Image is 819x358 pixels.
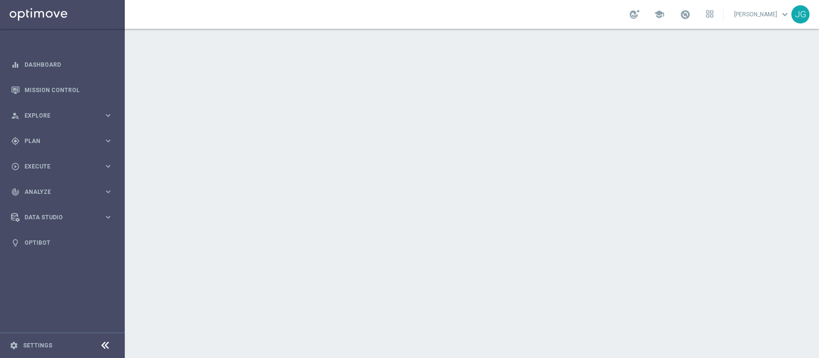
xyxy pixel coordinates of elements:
i: keyboard_arrow_right [104,187,113,196]
div: Analyze [11,188,104,196]
button: play_circle_outline Execute keyboard_arrow_right [11,163,113,170]
i: keyboard_arrow_right [104,136,113,145]
span: Analyze [24,189,104,195]
div: Data Studio [11,213,104,222]
span: school [654,9,665,20]
i: equalizer [11,60,20,69]
span: keyboard_arrow_down [780,9,790,20]
button: equalizer Dashboard [11,61,113,69]
div: Dashboard [11,52,113,77]
div: Explore [11,111,104,120]
i: lightbulb [11,239,20,247]
i: gps_fixed [11,137,20,145]
span: Plan [24,138,104,144]
a: [PERSON_NAME]keyboard_arrow_down [733,7,791,22]
button: track_changes Analyze keyboard_arrow_right [11,188,113,196]
i: person_search [11,111,20,120]
div: Execute [11,162,104,171]
button: Data Studio keyboard_arrow_right [11,214,113,221]
a: Optibot [24,230,113,255]
i: keyboard_arrow_right [104,213,113,222]
a: Settings [23,343,52,348]
span: Execute [24,164,104,169]
button: lightbulb Optibot [11,239,113,247]
i: track_changes [11,188,20,196]
button: gps_fixed Plan keyboard_arrow_right [11,137,113,145]
span: Data Studio [24,215,104,220]
i: keyboard_arrow_right [104,111,113,120]
span: Explore [24,113,104,119]
div: Mission Control [11,77,113,103]
i: keyboard_arrow_right [104,162,113,171]
div: JG [791,5,809,24]
a: Mission Control [24,77,113,103]
button: person_search Explore keyboard_arrow_right [11,112,113,119]
div: Optibot [11,230,113,255]
button: Mission Control [11,86,113,94]
i: settings [10,341,18,350]
a: Dashboard [24,52,113,77]
i: play_circle_outline [11,162,20,171]
div: Plan [11,137,104,145]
